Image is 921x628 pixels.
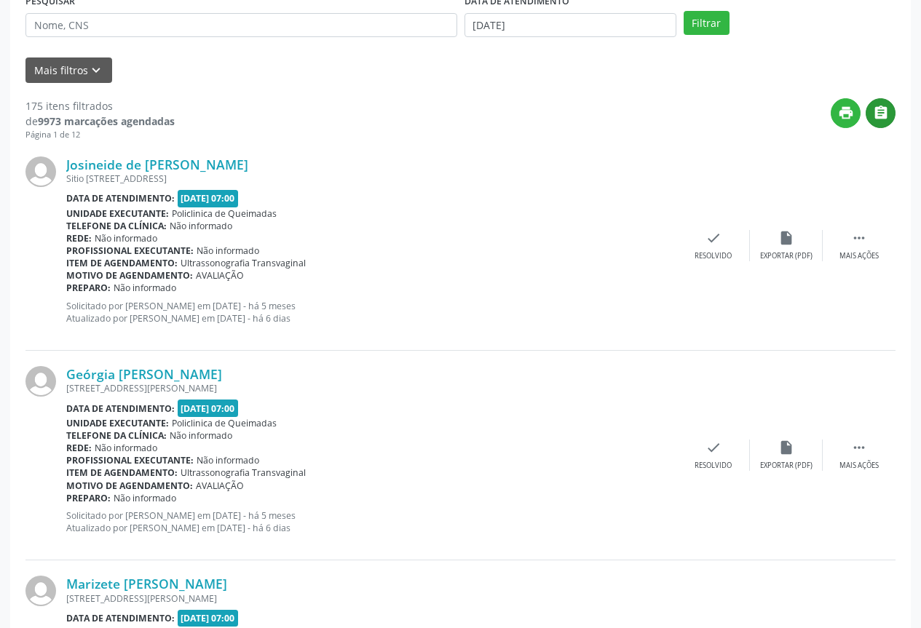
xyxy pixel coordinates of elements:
[695,251,732,261] div: Resolvido
[66,417,169,429] b: Unidade executante:
[25,366,56,397] img: img
[684,11,730,36] button: Filtrar
[866,98,896,128] button: 
[95,232,157,245] span: Não informado
[172,207,277,220] span: Policlinica de Queimadas
[170,220,232,232] span: Não informado
[25,98,175,114] div: 175 itens filtrados
[197,454,259,466] span: Não informado
[66,172,677,185] div: Sitio [STREET_ADDRESS]
[760,251,813,261] div: Exportar (PDF)
[465,13,676,38] input: Selecione um intervalo
[25,57,112,83] button: Mais filtroskeyboard_arrow_down
[178,190,239,207] span: [DATE] 07:00
[25,156,56,187] img: img
[38,114,175,128] strong: 9973 marcações agendadas
[66,492,111,504] b: Preparo:
[851,230,867,246] i: 
[88,63,104,79] i: keyboard_arrow_down
[172,417,277,429] span: Policlinica de Queimadas
[66,232,92,245] b: Rede:
[778,230,794,246] i: insert_drive_file
[66,454,194,466] b: Profissional executante:
[66,282,111,294] b: Preparo:
[66,402,175,415] b: Data de atendimento:
[25,13,457,38] input: Nome, CNS
[95,442,157,454] span: Não informado
[66,366,222,382] a: Geórgia [PERSON_NAME]
[838,105,854,121] i: print
[839,461,879,471] div: Mais ações
[196,480,244,492] span: AVALIAÇÃO
[66,466,178,479] b: Item de agendamento:
[873,105,889,121] i: 
[25,114,175,129] div: de
[66,192,175,204] b: Data de atendimento:
[705,230,722,246] i: check
[839,251,879,261] div: Mais ações
[66,576,227,592] a: Marizete [PERSON_NAME]
[66,269,193,282] b: Motivo de agendamento:
[114,282,176,294] span: Não informado
[695,461,732,471] div: Resolvido
[25,576,56,606] img: img
[66,245,194,257] b: Profissional executante:
[778,440,794,456] i: insert_drive_file
[66,480,193,492] b: Motivo de agendamento:
[66,300,677,325] p: Solicitado por [PERSON_NAME] em [DATE] - há 5 meses Atualizado por [PERSON_NAME] em [DATE] - há 6...
[66,442,92,454] b: Rede:
[66,509,677,534] p: Solicitado por [PERSON_NAME] em [DATE] - há 5 meses Atualizado por [PERSON_NAME] em [DATE] - há 6...
[66,257,178,269] b: Item de agendamento:
[178,610,239,627] span: [DATE] 07:00
[170,429,232,442] span: Não informado
[178,400,239,416] span: [DATE] 07:00
[25,129,175,141] div: Página 1 de 12
[197,245,259,257] span: Não informado
[196,269,244,282] span: AVALIAÇÃO
[760,461,813,471] div: Exportar (PDF)
[114,492,176,504] span: Não informado
[181,257,306,269] span: Ultrassonografia Transvaginal
[66,612,175,624] b: Data de atendimento:
[66,220,167,232] b: Telefone da clínica:
[831,98,861,128] button: print
[66,429,167,442] b: Telefone da clínica:
[66,382,677,394] div: [STREET_ADDRESS][PERSON_NAME]
[705,440,722,456] i: check
[66,207,169,220] b: Unidade executante:
[851,440,867,456] i: 
[66,156,248,172] a: Josineide de [PERSON_NAME]
[181,466,306,479] span: Ultrassonografia Transvaginal
[66,592,677,605] div: [STREET_ADDRESS][PERSON_NAME]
